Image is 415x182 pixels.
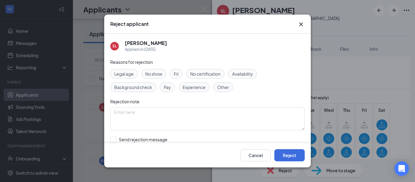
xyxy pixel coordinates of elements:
[190,70,221,77] span: No certification
[394,161,409,176] div: Open Intercom Messenger
[125,46,167,53] div: Applied on [DATE]
[145,70,162,77] span: No show
[110,59,153,65] span: Reasons for rejection
[240,149,271,161] button: Cancel
[274,149,305,161] button: Reject
[114,70,134,77] span: Legal age
[174,70,179,77] span: Fit
[110,99,139,104] span: Rejection note
[297,21,305,28] button: Close
[110,21,149,27] h3: Reject applicant
[232,70,253,77] span: Availability
[297,21,305,28] svg: Cross
[164,84,171,91] span: Pay
[112,43,117,49] div: SL
[183,84,206,91] span: Experience
[125,40,167,46] h5: [PERSON_NAME]
[217,84,229,91] span: Other
[114,84,152,91] span: Background check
